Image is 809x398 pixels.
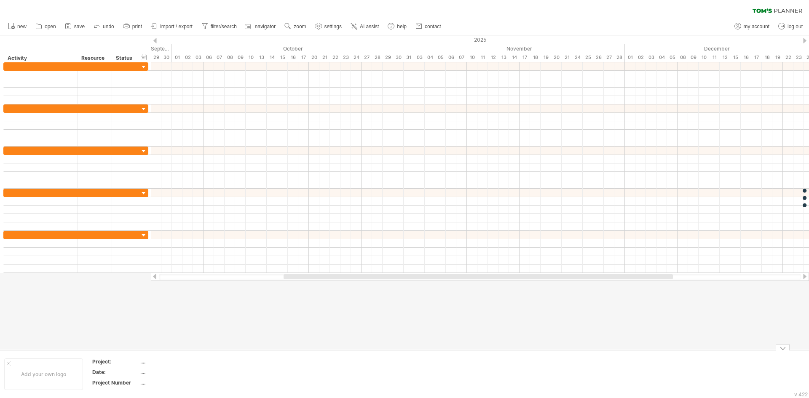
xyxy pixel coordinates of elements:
div: Friday, 3 October 2025 [193,53,204,62]
a: filter/search [199,21,239,32]
div: Tuesday, 28 October 2025 [372,53,383,62]
div: Thursday, 20 November 2025 [551,53,562,62]
div: Thursday, 27 November 2025 [604,53,614,62]
div: .... [140,379,211,386]
div: Tuesday, 2 December 2025 [635,53,646,62]
div: Tuesday, 11 November 2025 [477,53,488,62]
a: log out [776,21,805,32]
div: Thursday, 23 October 2025 [340,53,351,62]
div: Friday, 7 November 2025 [456,53,467,62]
span: AI assist [360,24,379,29]
div: Tuesday, 14 October 2025 [267,53,277,62]
div: hide legend [776,344,790,350]
span: print [132,24,142,29]
div: Project: [92,358,139,365]
a: undo [91,21,117,32]
span: undo [103,24,114,29]
div: Tuesday, 25 November 2025 [583,53,593,62]
div: Project Number [92,379,139,386]
div: Friday, 10 October 2025 [246,53,256,62]
span: help [397,24,407,29]
div: Friday, 31 October 2025 [404,53,414,62]
div: Activity [8,54,72,62]
div: Wednesday, 19 November 2025 [541,53,551,62]
div: Wednesday, 3 December 2025 [646,53,656,62]
div: Friday, 17 October 2025 [298,53,309,62]
a: my account [732,21,772,32]
div: Monday, 22 December 2025 [783,53,793,62]
div: Tuesday, 21 October 2025 [319,53,330,62]
div: Monday, 24 November 2025 [572,53,583,62]
a: zoom [282,21,308,32]
div: Date: [92,369,139,376]
a: print [121,21,145,32]
a: help [386,21,409,32]
a: AI assist [348,21,381,32]
a: import / export [149,21,195,32]
div: Tuesday, 7 October 2025 [214,53,225,62]
div: Wednesday, 12 November 2025 [488,53,498,62]
div: October 2025 [172,44,414,53]
span: filter/search [211,24,237,29]
div: Wednesday, 22 October 2025 [330,53,340,62]
div: Wednesday, 10 December 2025 [699,53,709,62]
div: Monday, 10 November 2025 [467,53,477,62]
div: Friday, 5 December 2025 [667,53,678,62]
div: Resource [81,54,107,62]
div: v 422 [794,391,808,398]
div: Wednesday, 26 November 2025 [593,53,604,62]
div: Thursday, 4 December 2025 [656,53,667,62]
div: .... [140,369,211,376]
div: Monday, 13 October 2025 [256,53,267,62]
div: Friday, 19 December 2025 [772,53,783,62]
div: November 2025 [414,44,625,53]
div: Wednesday, 5 November 2025 [435,53,446,62]
span: new [17,24,27,29]
div: Thursday, 13 November 2025 [498,53,509,62]
div: .... [140,358,211,365]
div: Monday, 8 December 2025 [678,53,688,62]
a: new [6,21,29,32]
div: Wednesday, 17 December 2025 [751,53,762,62]
div: Thursday, 18 December 2025 [762,53,772,62]
div: Tuesday, 4 November 2025 [425,53,435,62]
span: settings [324,24,342,29]
div: Wednesday, 1 October 2025 [172,53,182,62]
span: my account [744,24,769,29]
div: Monday, 3 November 2025 [414,53,425,62]
a: open [33,21,59,32]
div: Friday, 12 December 2025 [720,53,730,62]
div: Monday, 15 December 2025 [730,53,741,62]
a: settings [313,21,344,32]
div: Friday, 21 November 2025 [562,53,572,62]
span: open [45,24,56,29]
div: Friday, 14 November 2025 [509,53,520,62]
div: Thursday, 16 October 2025 [288,53,298,62]
div: Thursday, 6 November 2025 [446,53,456,62]
span: import / export [160,24,193,29]
div: Tuesday, 18 November 2025 [530,53,541,62]
span: zoom [294,24,306,29]
div: Monday, 20 October 2025 [309,53,319,62]
div: Monday, 17 November 2025 [520,53,530,62]
div: Monday, 27 October 2025 [362,53,372,62]
div: Wednesday, 8 October 2025 [225,53,235,62]
div: Friday, 24 October 2025 [351,53,362,62]
div: Friday, 28 November 2025 [614,53,625,62]
div: Monday, 29 September 2025 [151,53,161,62]
span: log out [788,24,803,29]
a: save [63,21,87,32]
span: save [74,24,85,29]
div: Thursday, 9 October 2025 [235,53,246,62]
div: Add your own logo [4,358,83,390]
a: navigator [244,21,278,32]
div: Wednesday, 29 October 2025 [383,53,393,62]
span: navigator [255,24,276,29]
span: contact [425,24,441,29]
a: contact [413,21,444,32]
div: Tuesday, 9 December 2025 [688,53,699,62]
div: Tuesday, 23 December 2025 [793,53,804,62]
div: Monday, 1 December 2025 [625,53,635,62]
div: Tuesday, 16 December 2025 [741,53,751,62]
div: Wednesday, 15 October 2025 [277,53,288,62]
